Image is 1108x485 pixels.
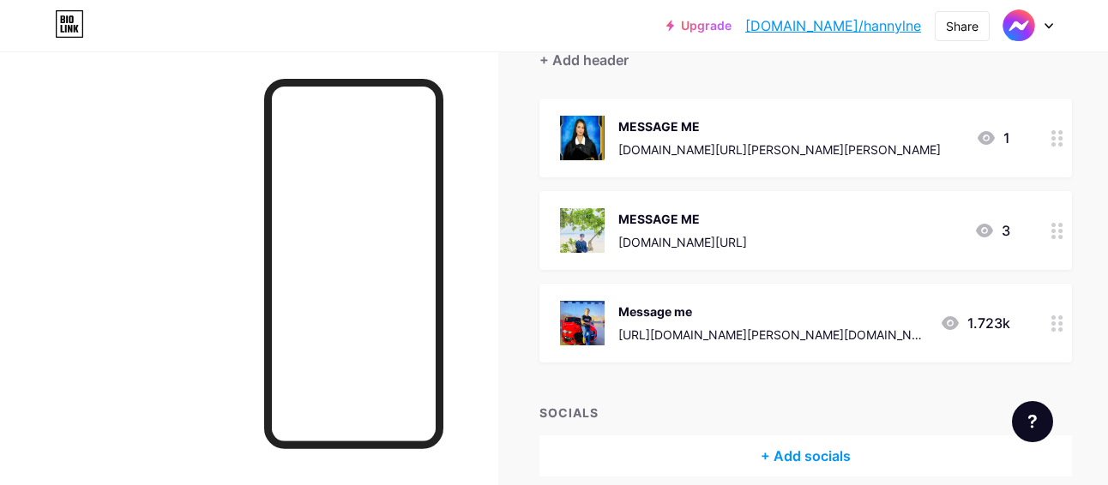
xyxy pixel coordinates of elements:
div: [URL][DOMAIN_NAME][PERSON_NAME][DOMAIN_NAME][PERSON_NAME] [618,326,926,344]
div: + Add header [539,50,629,70]
img: MESSAGE ME [560,116,605,160]
div: + Add socials [539,435,1072,476]
img: Message me [560,301,605,345]
div: Share [946,17,979,35]
div: 3 [974,220,1010,241]
a: [DOMAIN_NAME]/hannylne [745,15,921,36]
img: MESSAGE ME [560,208,605,253]
div: MESSAGE ME [618,210,747,228]
a: Upgrade [666,19,732,33]
div: [DOMAIN_NAME][URL][PERSON_NAME][PERSON_NAME] [618,141,941,159]
div: Message me [618,302,926,320]
div: MESSAGE ME [618,117,941,135]
div: 1 [976,128,1010,148]
div: SOCIALS [539,404,1072,422]
img: Hannyln estrera [1003,9,1035,42]
div: [DOMAIN_NAME][URL] [618,233,747,251]
div: 1.723k [940,313,1010,333]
